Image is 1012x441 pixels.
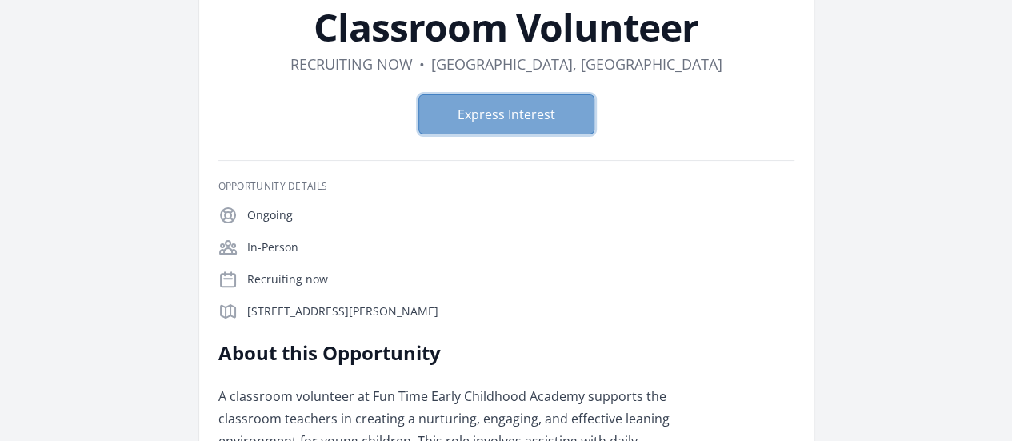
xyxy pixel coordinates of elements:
[218,340,686,366] h2: About this Opportunity
[247,271,794,287] p: Recruiting now
[218,8,794,46] h1: Classroom Volunteer
[431,53,722,75] dd: [GEOGRAPHIC_DATA], [GEOGRAPHIC_DATA]
[247,303,794,319] p: [STREET_ADDRESS][PERSON_NAME]
[218,180,794,193] h3: Opportunity Details
[247,239,794,255] p: In-Person
[247,207,794,223] p: Ongoing
[419,53,425,75] div: •
[418,94,594,134] button: Express Interest
[290,53,413,75] dd: Recruiting now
